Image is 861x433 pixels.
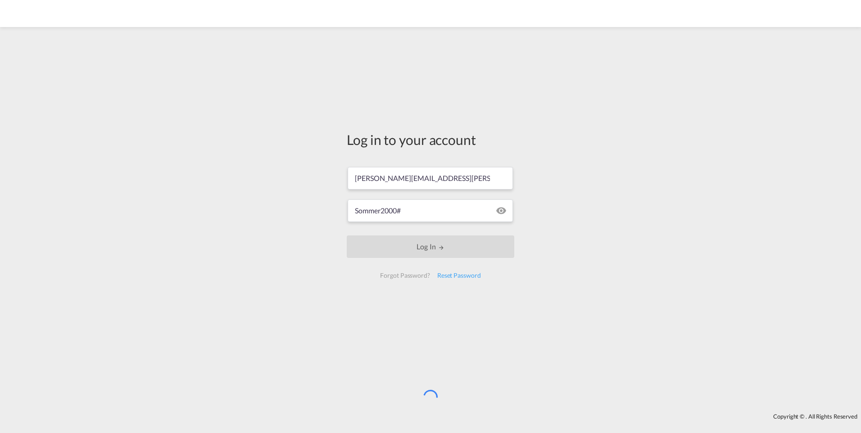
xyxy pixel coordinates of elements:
[347,235,514,258] button: LOGIN
[496,205,507,216] md-icon: icon-eye-off
[376,267,433,284] div: Forgot Password?
[348,199,513,222] input: Password
[347,130,514,149] div: Log in to your account
[348,167,513,189] input: Enter email/phone number
[434,267,485,284] div: Reset Password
